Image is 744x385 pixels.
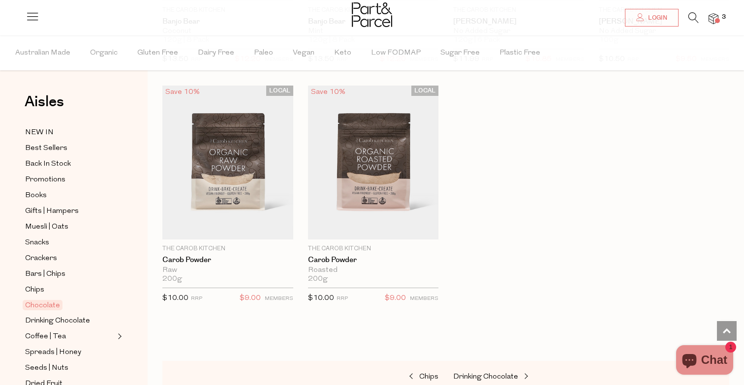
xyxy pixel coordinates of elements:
[371,36,421,70] span: Low FODMAP
[25,284,115,296] a: Chips
[340,371,438,384] a: Chips
[191,296,202,301] small: RRP
[440,36,480,70] span: Sugar Free
[162,266,293,275] div: Raw
[25,362,68,374] span: Seeds | Nuts
[337,296,348,301] small: RRP
[709,13,718,24] a: 3
[499,36,540,70] span: Plastic Free
[25,126,115,139] a: NEW IN
[308,86,348,99] div: Save 10%
[673,345,736,377] inbox-online-store-chat: Shopify online store chat
[25,315,90,327] span: Drinking Chocolate
[385,292,406,305] span: $9.00
[293,36,314,70] span: Vegan
[25,237,49,249] span: Snacks
[162,86,203,99] div: Save 10%
[25,284,44,296] span: Chips
[240,292,261,305] span: $9.00
[25,330,115,343] a: Coffee | Tea
[25,346,115,358] a: Spreads | Honey
[308,244,439,253] p: The Carob Kitchen
[90,36,118,70] span: Organic
[308,295,334,302] span: $10.00
[162,295,188,302] span: $10.00
[15,36,70,70] span: Australian Made
[308,275,328,284] span: 200g
[453,373,518,381] span: Drinking Chocolate
[25,299,115,311] a: Chocolate
[162,256,293,265] a: Carob Powder
[25,190,47,202] span: Books
[137,36,178,70] span: Gluten Free
[25,143,67,154] span: Best Sellers
[453,371,552,384] a: Drinking Chocolate
[25,91,64,113] span: Aisles
[25,127,54,139] span: NEW IN
[719,13,728,22] span: 3
[646,14,667,22] span: Login
[25,331,66,343] span: Coffee | Tea
[25,315,115,327] a: Drinking Chocolate
[25,174,115,186] a: Promotions
[25,142,115,154] a: Best Sellers
[23,300,62,310] span: Chocolate
[162,275,182,284] span: 200g
[352,2,392,27] img: Part&Parcel
[162,86,293,239] img: Carob Powder
[25,347,81,358] span: Spreads | Honey
[308,266,439,275] div: Roasted
[25,268,115,280] a: Bars | Chips
[25,253,57,265] span: Crackers
[410,296,438,301] small: MEMBERS
[411,86,438,96] span: LOCAL
[25,268,65,280] span: Bars | Chips
[334,36,351,70] span: Keto
[25,189,115,202] a: Books
[308,256,439,265] a: Carob Powder
[198,36,234,70] span: Dairy Free
[115,330,122,342] button: Expand/Collapse Coffee | Tea
[25,362,115,374] a: Seeds | Nuts
[25,237,115,249] a: Snacks
[25,221,115,233] a: Muesli | Oats
[308,86,439,239] img: Carob Powder
[162,244,293,253] p: The Carob Kitchen
[25,94,64,119] a: Aisles
[25,206,79,217] span: Gifts | Hampers
[265,296,293,301] small: MEMBERS
[25,221,68,233] span: Muesli | Oats
[254,36,273,70] span: Paleo
[266,86,293,96] span: LOCAL
[419,373,438,381] span: Chips
[25,174,65,186] span: Promotions
[25,205,115,217] a: Gifts | Hampers
[625,9,679,27] a: Login
[25,158,115,170] a: Back In Stock
[25,252,115,265] a: Crackers
[25,158,71,170] span: Back In Stock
